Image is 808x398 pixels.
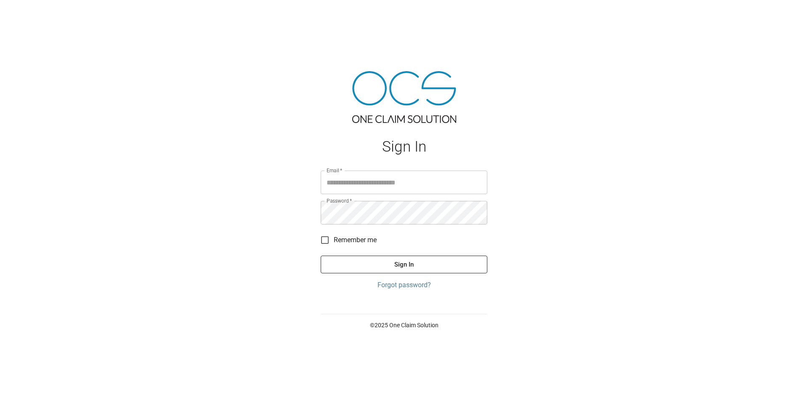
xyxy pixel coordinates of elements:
button: Sign In [321,256,487,273]
img: ocs-logo-tra.png [352,71,456,123]
img: ocs-logo-white-transparent.png [10,5,44,22]
span: Remember me [334,235,377,245]
h1: Sign In [321,138,487,155]
p: © 2025 One Claim Solution [321,321,487,329]
a: Forgot password? [321,280,487,290]
label: Password [327,197,352,204]
label: Email [327,167,343,174]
